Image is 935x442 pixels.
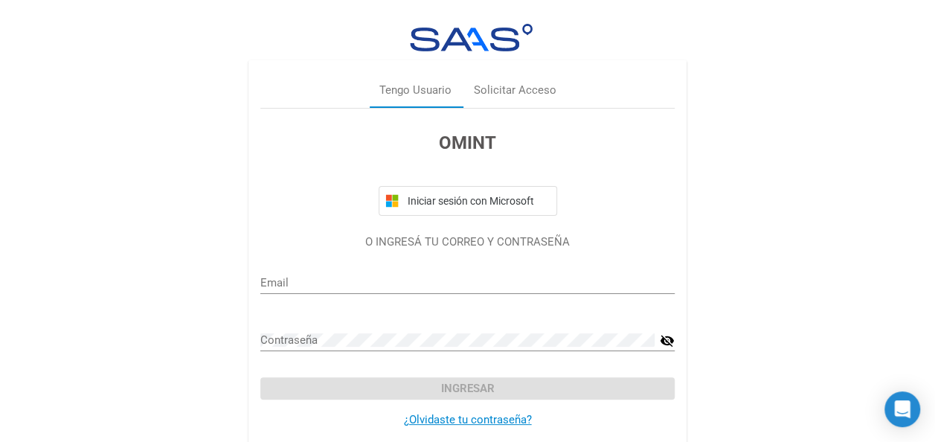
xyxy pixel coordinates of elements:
[379,186,557,216] button: Iniciar sesión con Microsoft
[379,82,452,99] div: Tengo Usuario
[474,82,556,99] div: Solicitar Acceso
[260,377,675,400] button: Ingresar
[441,382,495,395] span: Ingresar
[405,195,550,207] span: Iniciar sesión con Microsoft
[660,332,675,350] mat-icon: visibility_off
[884,391,920,427] div: Open Intercom Messenger
[260,234,675,251] p: O INGRESÁ TU CORREO Y CONTRASEÑA
[260,129,675,156] h3: OMINT
[404,413,532,426] a: ¿Olvidaste tu contraseña?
